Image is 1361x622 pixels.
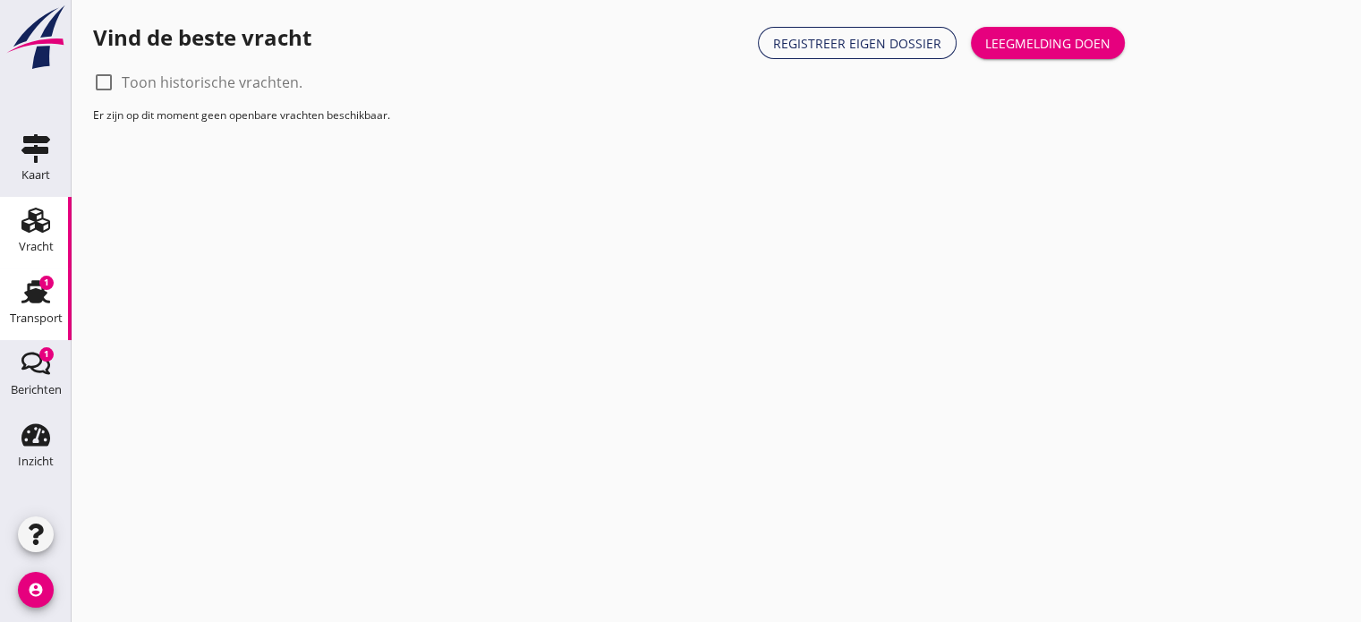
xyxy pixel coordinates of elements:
[93,21,311,64] h1: Vind de beste vracht
[4,4,68,71] img: logo-small.a267ee39.svg
[39,276,54,290] div: 1
[39,347,54,362] div: 1
[122,73,302,91] label: Toon historische vrachten.
[93,107,1132,124] p: Er zijn op dit moment geen openbare vrachten beschikbaar.
[985,34,1110,53] div: Leegmelding doen
[21,169,50,181] div: Kaart
[18,572,54,608] i: account_circle
[773,34,941,53] div: Registreer eigen dossier
[971,27,1125,59] button: Leegmelding doen
[18,456,54,467] div: Inzicht
[19,241,54,252] div: Vracht
[10,312,63,324] div: Transport
[11,384,62,396] div: Berichten
[758,27,957,59] a: Registreer eigen dossier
